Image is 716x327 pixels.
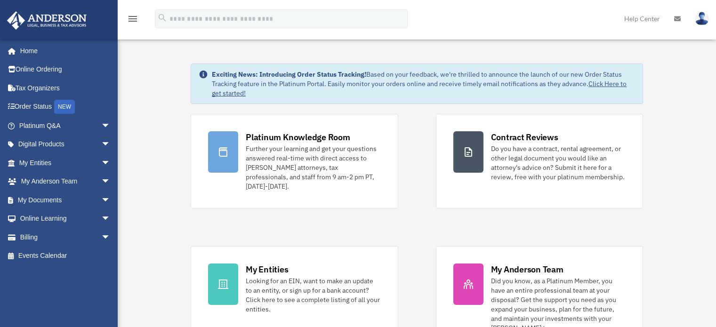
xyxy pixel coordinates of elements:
div: Based on your feedback, we're thrilled to announce the launch of our new Order Status Tracking fe... [212,70,635,98]
a: My Anderson Teamarrow_drop_down [7,172,125,191]
span: arrow_drop_down [101,191,120,210]
a: Order StatusNEW [7,97,125,117]
span: arrow_drop_down [101,228,120,247]
a: Home [7,41,120,60]
a: My Entitiesarrow_drop_down [7,153,125,172]
div: My Anderson Team [491,263,563,275]
img: User Pic [695,12,709,25]
div: Looking for an EIN, want to make an update to an entity, or sign up for a bank account? Click her... [246,276,380,314]
a: Online Ordering [7,60,125,79]
div: Further your learning and get your questions answered real-time with direct access to [PERSON_NAM... [246,144,380,191]
a: Online Learningarrow_drop_down [7,209,125,228]
strong: Exciting News: Introducing Order Status Tracking! [212,70,366,79]
span: arrow_drop_down [101,172,120,191]
a: Tax Organizers [7,79,125,97]
img: Anderson Advisors Platinum Portal [4,11,89,30]
span: arrow_drop_down [101,153,120,173]
i: search [157,13,168,23]
div: Do you have a contract, rental agreement, or other legal document you would like an attorney's ad... [491,144,626,182]
i: menu [127,13,138,24]
div: Contract Reviews [491,131,558,143]
a: Platinum Knowledge Room Further your learning and get your questions answered real-time with dire... [191,114,398,208]
span: arrow_drop_down [101,209,120,229]
a: Events Calendar [7,247,125,265]
a: Digital Productsarrow_drop_down [7,135,125,154]
a: Platinum Q&Aarrow_drop_down [7,116,125,135]
a: menu [127,16,138,24]
div: My Entities [246,263,288,275]
span: arrow_drop_down [101,116,120,136]
div: NEW [54,100,75,114]
div: Platinum Knowledge Room [246,131,350,143]
span: arrow_drop_down [101,135,120,154]
a: Billingarrow_drop_down [7,228,125,247]
a: Contract Reviews Do you have a contract, rental agreement, or other legal document you would like... [436,114,643,208]
a: Click Here to get started! [212,80,627,97]
a: My Documentsarrow_drop_down [7,191,125,209]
